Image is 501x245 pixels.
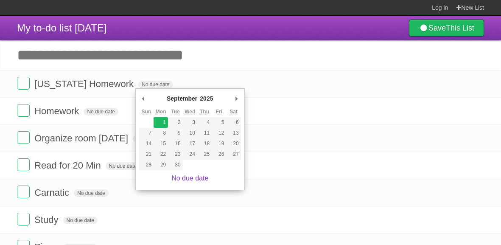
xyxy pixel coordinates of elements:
div: 2025 [199,92,214,105]
button: 30 [168,160,182,170]
button: 18 [197,138,212,149]
button: 21 [139,149,154,160]
abbr: Thursday [200,109,209,115]
span: Study [34,214,60,225]
button: Next Month [232,92,241,105]
button: 2 [168,117,182,128]
a: No due date [171,175,208,182]
span: No due date [106,162,140,170]
b: This List [446,24,474,32]
span: Organize room [DATE] [34,133,130,144]
button: 5 [212,117,226,128]
abbr: Tuesday [171,109,179,115]
span: Carnatic [34,187,71,198]
button: 10 [183,128,197,138]
button: 27 [226,149,241,160]
button: 23 [168,149,182,160]
label: Done [17,131,30,144]
span: Read for 20 Min [34,160,103,171]
button: 19 [212,138,226,149]
button: 6 [226,117,241,128]
button: 1 [154,117,168,128]
abbr: Monday [156,109,166,115]
button: 28 [139,160,154,170]
button: 7 [139,128,154,138]
div: September [165,92,199,105]
span: [US_STATE] Homework [34,79,136,89]
abbr: Friday [216,109,222,115]
button: 12 [212,128,226,138]
button: 3 [183,117,197,128]
button: 20 [226,138,241,149]
button: 16 [168,138,182,149]
abbr: Wednesday [185,109,195,115]
span: My to-do list [DATE] [17,22,107,34]
button: 29 [154,160,168,170]
button: 14 [139,138,154,149]
span: [DATE] [133,135,156,143]
span: No due date [84,108,118,115]
button: 17 [183,138,197,149]
button: 22 [154,149,168,160]
button: 8 [154,128,168,138]
label: Done [17,104,30,117]
label: Done [17,158,30,171]
button: 9 [168,128,182,138]
button: 11 [197,128,212,138]
a: SaveThis List [409,20,484,37]
span: No due date [63,217,98,224]
button: 25 [197,149,212,160]
span: No due date [74,189,108,197]
abbr: Saturday [230,109,238,115]
span: No due date [138,81,173,88]
label: Done [17,213,30,225]
button: 13 [226,128,241,138]
button: 24 [183,149,197,160]
button: 15 [154,138,168,149]
label: Done [17,186,30,198]
abbr: Sunday [142,109,151,115]
button: 4 [197,117,212,128]
button: Previous Month [139,92,148,105]
span: Homework [34,106,81,116]
button: 26 [212,149,226,160]
label: Done [17,77,30,90]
